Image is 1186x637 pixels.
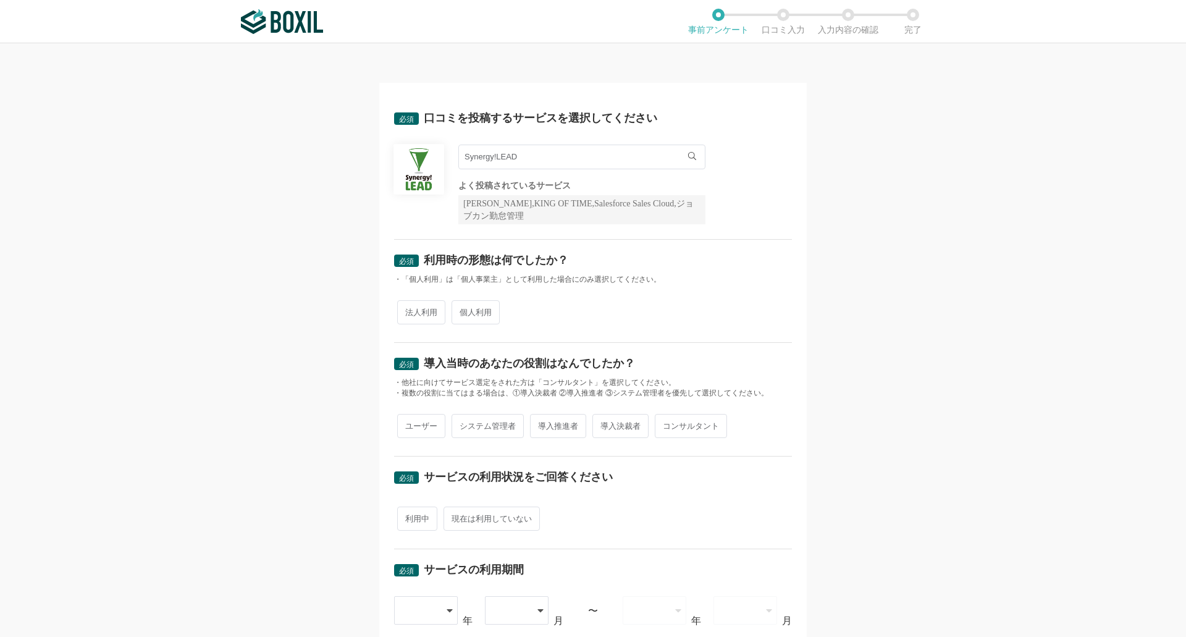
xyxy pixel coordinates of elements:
[394,388,792,399] div: ・複数の役割に当てはまる場合は、①導入決裁者 ②導入推進者 ③システム管理者を優先して選択してください。
[424,255,568,266] div: 利用時の形態は何でしたか？
[399,474,414,483] span: 必須
[394,378,792,388] div: ・他社に向けてサービス選定をされた方は「コンサルタント」を選択してください。
[463,616,473,626] div: 年
[424,564,524,575] div: サービスの利用期間
[592,414,649,438] span: 導入決裁者
[399,567,414,575] span: 必須
[588,606,598,616] div: 〜
[424,471,613,483] div: サービスの利用状況をご回答ください
[458,195,705,224] div: [PERSON_NAME],KING OF TIME,Salesforce Sales Cloud,ジョブカン勤怠管理
[424,358,635,369] div: 導入当時のあなたの役割はなんでしたか？
[751,9,815,35] li: 口コミ入力
[880,9,945,35] li: 完了
[452,300,500,324] span: 個人利用
[782,616,792,626] div: 月
[530,414,586,438] span: 導入推進者
[458,182,705,190] div: よく投稿されているサービス
[815,9,880,35] li: 入力内容の確認
[397,507,437,531] span: 利用中
[553,616,563,626] div: 月
[686,9,751,35] li: 事前アンケート
[399,360,414,369] span: 必須
[444,507,540,531] span: 現在は利用していない
[397,300,445,324] span: 法人利用
[241,9,323,34] img: ボクシルSaaS_ロゴ
[394,274,792,285] div: ・「個人利用」は「個人事業主」として利用した場合にのみ選択してください。
[424,112,657,124] div: 口コミを投稿するサービスを選択してください
[399,257,414,266] span: 必須
[458,145,705,169] input: サービス名で検索
[691,616,701,626] div: 年
[452,414,524,438] span: システム管理者
[397,414,445,438] span: ユーザー
[399,115,414,124] span: 必須
[655,414,727,438] span: コンサルタント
